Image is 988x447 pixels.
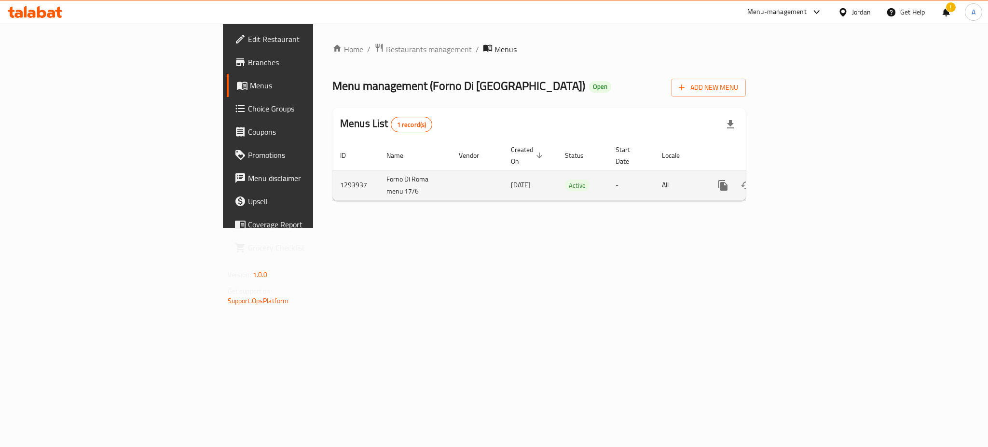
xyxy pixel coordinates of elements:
span: Menus [494,43,517,55]
span: Edit Restaurant [248,33,380,45]
span: Restaurants management [386,43,472,55]
td: Forno Di Roma menu 17/6 [379,170,451,200]
span: Branches [248,56,380,68]
a: Branches [227,51,388,74]
span: Upsell [248,196,380,207]
span: Active [565,180,590,191]
span: ID [340,150,358,161]
a: Grocery Checklist [227,236,388,259]
table: enhanced table [332,141,812,201]
span: Version: [228,268,251,281]
span: Grocery Checklist [248,242,380,253]
span: Status [565,150,596,161]
td: All [654,170,704,200]
span: Coverage Report [248,219,380,230]
div: Open [589,81,611,93]
span: Menu disclaimer [248,172,380,184]
nav: breadcrumb [332,43,746,56]
button: more [712,174,735,197]
a: Coverage Report [227,213,388,236]
div: Export file [719,113,742,136]
span: [DATE] [511,179,531,191]
a: Support.OpsPlatform [228,294,289,307]
span: Choice Groups [248,103,380,114]
span: 1.0.0 [253,268,268,281]
span: Add New Menu [679,82,738,94]
span: Coupons [248,126,380,138]
div: Total records count [391,117,433,132]
span: Created On [511,144,546,167]
span: Start Date [616,144,643,167]
span: Open [589,83,611,91]
button: Change Status [735,174,758,197]
span: 1 record(s) [391,120,432,129]
span: Name [386,150,416,161]
a: Menus [227,74,388,97]
span: A [972,7,975,17]
h2: Menus List [340,116,432,132]
span: Get support on: [228,285,272,297]
a: Upsell [227,190,388,213]
th: Actions [704,141,812,170]
a: Promotions [227,143,388,167]
a: Menu disclaimer [227,167,388,190]
button: Add New Menu [671,79,746,97]
div: Menu-management [747,6,807,18]
td: - [608,170,654,200]
span: Locale [662,150,692,161]
a: Restaurants management [374,43,472,56]
li: / [476,43,479,55]
div: Jordan [852,7,871,17]
span: Vendor [459,150,492,161]
a: Choice Groups [227,97,388,120]
span: Promotions [248,149,380,161]
span: Menu management ( Forno Di [GEOGRAPHIC_DATA] ) [332,75,585,97]
a: Coupons [227,120,388,143]
a: Edit Restaurant [227,28,388,51]
span: Menus [250,80,380,91]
